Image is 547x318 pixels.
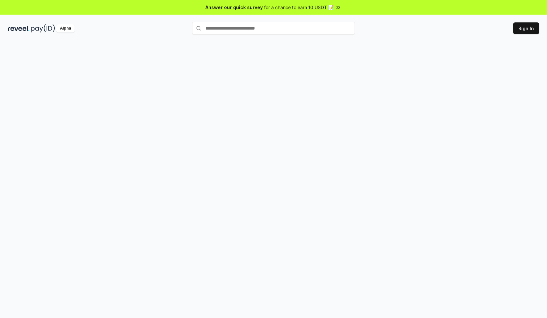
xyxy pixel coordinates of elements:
[264,4,334,11] span: for a chance to earn 10 USDT 📝
[205,4,263,11] span: Answer our quick survey
[8,24,30,32] img: reveel_dark
[31,24,55,32] img: pay_id
[513,22,539,34] button: Sign In
[56,24,75,32] div: Alpha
